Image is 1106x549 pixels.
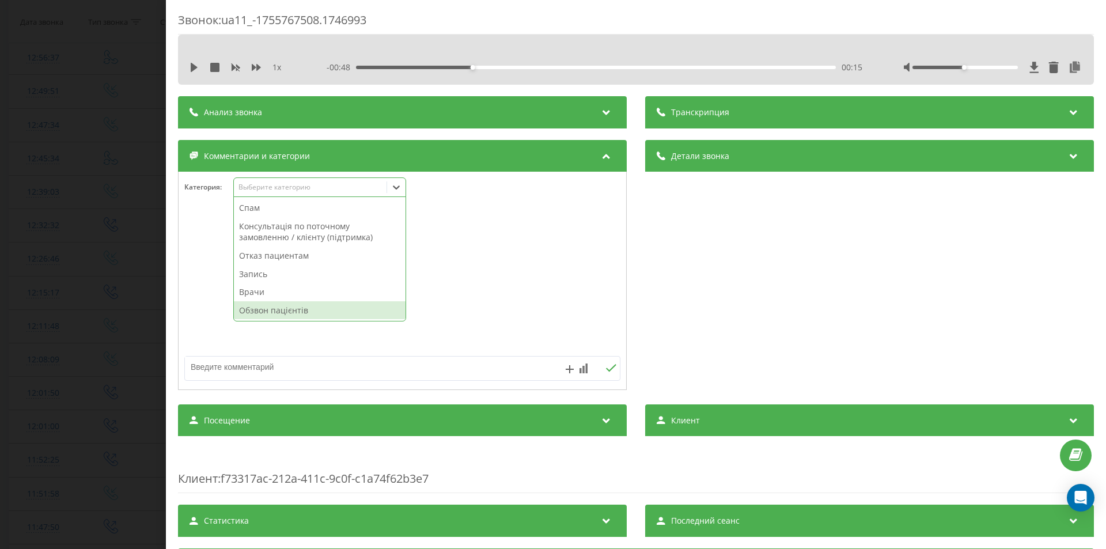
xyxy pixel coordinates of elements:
[962,65,967,70] div: Accessibility label
[234,283,406,301] div: Врачи
[671,107,729,118] span: Транскрипция
[204,415,250,426] span: Посещение
[671,415,700,426] span: Клиент
[234,265,406,283] div: Запись
[327,62,356,73] span: - 00:48
[178,12,1094,35] div: Звонок : ua11_-1755767508.1746993
[234,301,406,320] div: Обзвон пацієнтів
[1067,484,1094,512] div: Open Intercom Messenger
[234,199,406,217] div: Спам
[671,515,740,527] span: Последний сеанс
[204,150,310,162] span: Комментарии и категории
[471,65,475,70] div: Accessibility label
[204,107,262,118] span: Анализ звонка
[234,217,406,247] div: Консультація по поточному замовленню / клієнту (підтримка)
[184,183,233,191] h4: Категория :
[272,62,281,73] span: 1 x
[178,471,218,486] span: Клиент
[178,448,1094,493] div: : f73317ac-212a-411c-9c0f-c1a74f62b3e7
[204,515,249,527] span: Статистика
[234,247,406,265] div: Отказ пациентам
[671,150,729,162] span: Детали звонка
[842,62,862,73] span: 00:15
[238,183,382,192] div: Выберите категорию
